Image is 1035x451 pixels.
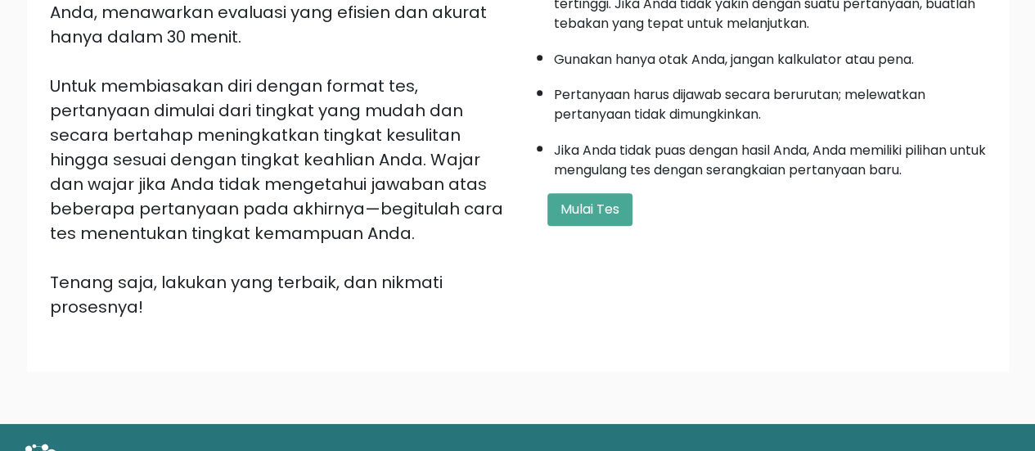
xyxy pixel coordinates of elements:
font: Gunakan hanya otak Anda, jangan kalkulator atau pena. [554,50,914,69]
font: Mulai Tes [560,200,619,219]
font: Jika Anda tidak puas dengan hasil Anda, Anda memiliki pilihan untuk mengulang tes dengan serangka... [554,141,986,179]
font: Tenang saja, lakukan yang terbaik, dan nikmati prosesnya! [50,271,443,318]
button: Mulai Tes [547,193,632,226]
font: Untuk membiasakan diri dengan format tes, pertanyaan dimulai dari tingkat yang mudah dan secara b... [50,74,503,245]
font: Pertanyaan harus dijawab secara berurutan; melewatkan pertanyaan tidak dimungkinkan. [554,85,925,124]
